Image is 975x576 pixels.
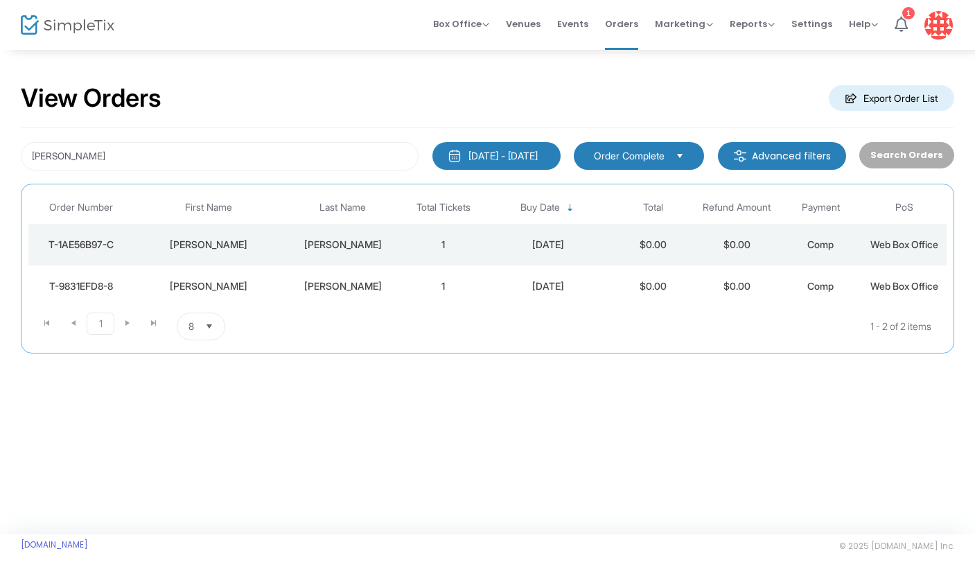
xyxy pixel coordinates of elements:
img: monthly [448,149,462,163]
span: First Name [185,202,232,213]
td: 1 [401,265,485,307]
span: Comp [807,280,834,292]
m-button: Export Order List [829,85,954,111]
span: Settings [791,6,832,42]
kendo-pager-info: 1 - 2 of 2 items [363,313,931,340]
div: T-1AE56B97-C [32,238,130,252]
td: $0.00 [611,265,695,307]
div: [DATE] - [DATE] [468,149,538,163]
th: Total [611,191,695,224]
span: Marketing [655,17,713,30]
th: Refund Amount [695,191,779,224]
span: Web Box Office [870,280,938,292]
td: $0.00 [695,265,779,307]
div: Data table [28,191,947,307]
span: Box Office [433,17,489,30]
span: PoS [895,202,913,213]
th: Total Tickets [401,191,485,224]
button: [DATE] - [DATE] [432,142,561,170]
div: Mellin [288,279,398,293]
span: Web Box Office [870,238,938,250]
td: $0.00 [695,224,779,265]
span: Last Name [319,202,366,213]
div: Carol [137,238,281,252]
td: $0.00 [611,224,695,265]
div: Leah [137,279,281,293]
span: Orders [605,6,638,42]
h2: View Orders [21,83,161,114]
div: 1 [902,7,915,19]
span: © 2025 [DOMAIN_NAME] Inc. [839,541,954,552]
span: Payment [802,202,840,213]
span: Comp [807,238,834,250]
m-button: Advanced filters [718,142,846,170]
a: [DOMAIN_NAME] [21,539,88,550]
div: Kurth [288,238,398,252]
div: 9/17/2025 [489,238,608,252]
span: Reports [730,17,775,30]
span: Help [849,17,878,30]
span: Events [557,6,588,42]
input: Search by name, email, phone, order number, ip address, or last 4 digits of card [21,142,419,171]
div: 9/17/2025 [489,279,608,293]
span: Venues [506,6,541,42]
span: Sortable [565,202,576,213]
button: Select [670,148,689,164]
div: T-9831EFD8-8 [32,279,130,293]
span: Page 1 [87,313,114,335]
span: Order Number [49,202,113,213]
span: Buy Date [520,202,560,213]
button: Select [200,313,219,340]
span: Order Complete [594,149,665,163]
span: 8 [188,320,194,333]
td: 1 [401,224,485,265]
img: filter [733,149,747,163]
